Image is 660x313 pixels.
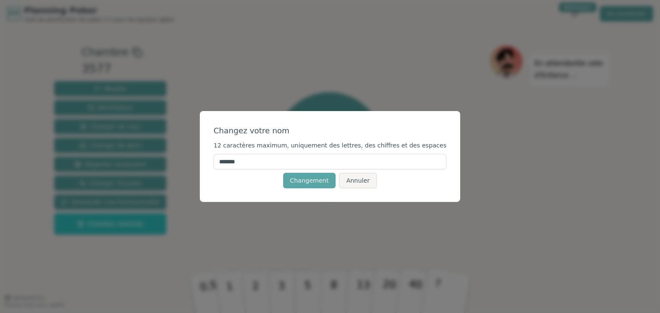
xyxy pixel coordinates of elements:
button: Changement [283,173,336,188]
font: 12 caractères maximum, uniquement des lettres, des chiffres et des espaces [214,142,446,149]
font: Changement [290,177,329,184]
font: Annuler [346,177,370,184]
button: Annuler [339,173,377,188]
font: Changez votre nom [214,126,290,135]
